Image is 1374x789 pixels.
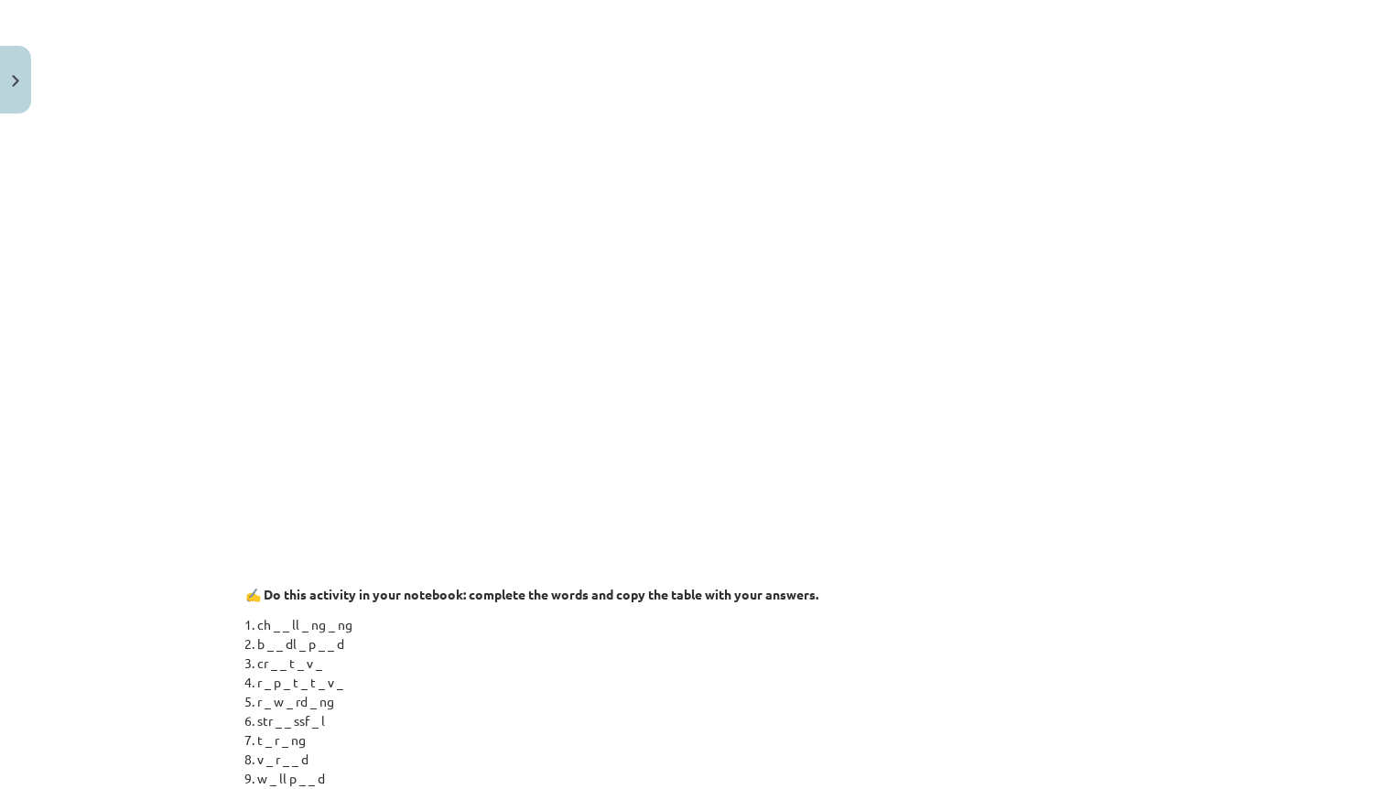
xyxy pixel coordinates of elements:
[257,769,1130,788] li: w _ ll p _ _ d
[257,654,1130,673] li: cr _ _ t _ v _
[257,673,1130,692] li: r _ p _ t _ t _ v _
[245,586,818,602] strong: ✍️ Do this activity in your notebook: complete the words and copy the table with your answers.
[12,75,19,87] img: icon-close-lesson-0947bae3869378f0d4975bcd49f059093ad1ed9edebbc8119c70593378902aed.svg
[257,750,1130,769] li: v _ r _ _ d
[257,711,1130,730] li: str _ _ ssf _ l
[257,634,1130,654] li: b _ _ dl _ p _ _ d
[257,692,1130,711] li: r _ w _ rd _ ng
[257,615,1130,634] li: ch _ _ ll _ ng _ ng
[257,730,1130,750] li: t _ r _ ng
